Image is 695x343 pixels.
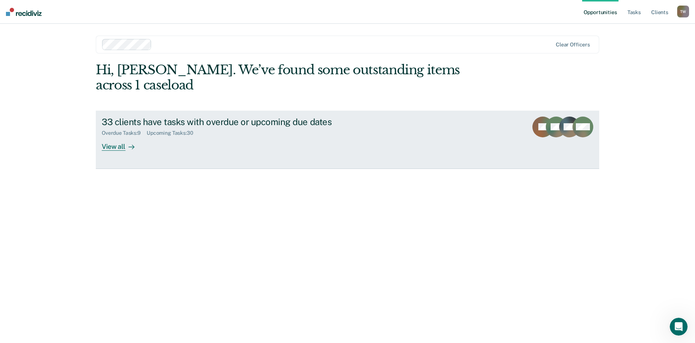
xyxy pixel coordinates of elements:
a: 33 clients have tasks with overdue or upcoming due datesOverdue Tasks:9Upcoming Tasks:30View all [96,111,599,169]
div: 33 clients have tasks with overdue or upcoming due dates [102,117,362,127]
iframe: Intercom live chat [670,318,688,336]
div: T W [677,6,689,17]
button: TW [677,6,689,17]
div: Clear officers [556,42,590,48]
div: Upcoming Tasks : 30 [147,130,199,136]
div: View all [102,136,143,151]
div: Hi, [PERSON_NAME]. We’ve found some outstanding items across 1 caseload [96,62,499,93]
img: Recidiviz [6,8,42,16]
div: Overdue Tasks : 9 [102,130,147,136]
